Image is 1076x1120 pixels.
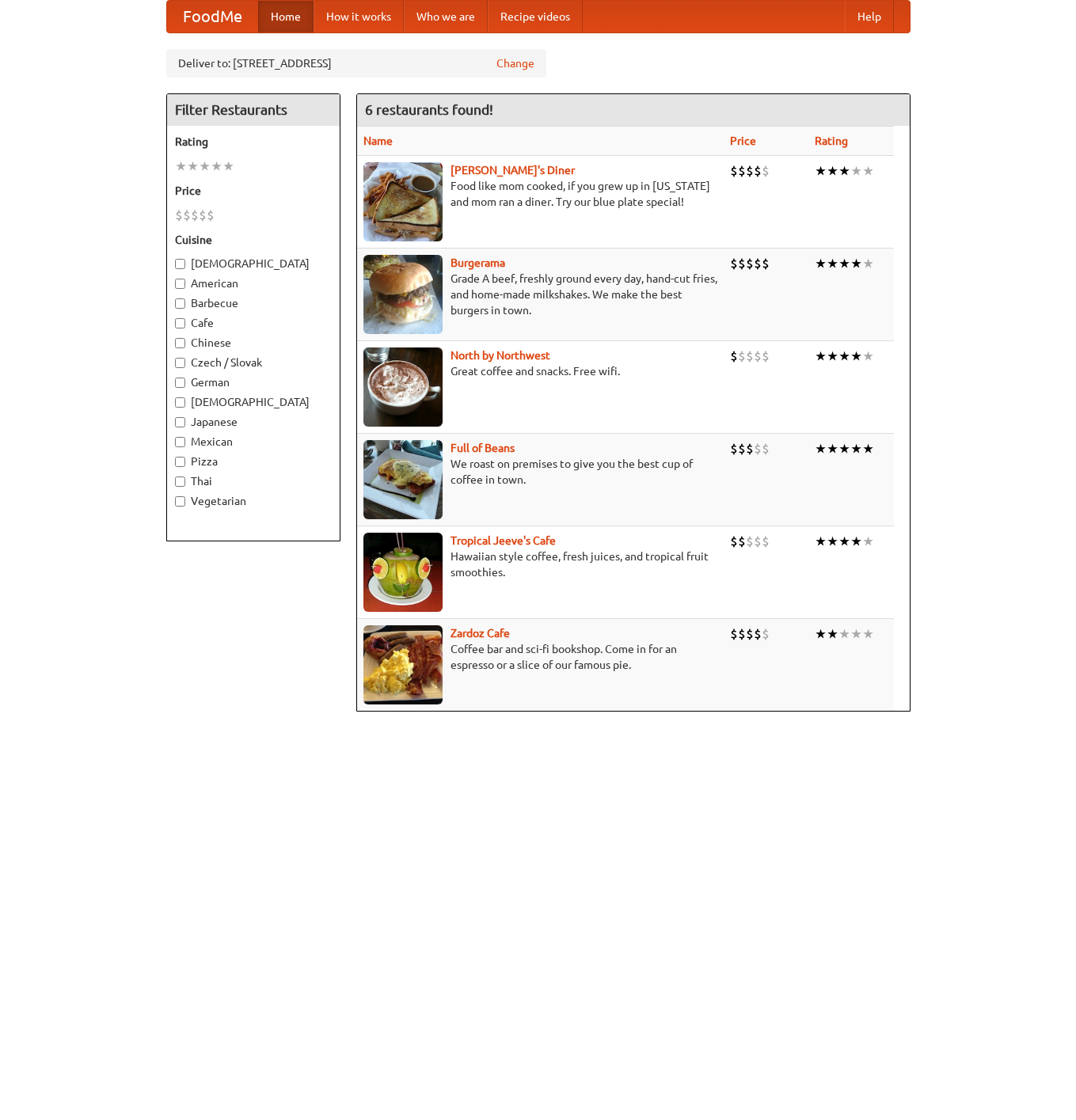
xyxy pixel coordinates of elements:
[862,440,874,457] li: ★
[496,55,534,71] a: Change
[363,271,717,318] p: Grade A beef, freshly ground every day, hand-cut fries, and home-made milkshakes. We make the bes...
[363,456,717,488] p: We roast on premises to give you the best cup of coffee in town.
[175,476,185,487] input: Thai
[175,394,332,410] label: [DEMOGRAPHIC_DATA]
[175,207,183,224] li: $
[754,162,762,180] li: $
[175,414,332,430] label: Japanese
[175,374,332,390] label: German
[738,440,746,457] li: $
[175,434,332,450] label: Mexican
[815,625,827,643] li: ★
[191,207,199,224] li: $
[746,162,754,180] li: $
[175,473,332,489] label: Thai
[314,1,404,32] a: How it works
[488,1,583,32] a: Recipe videos
[730,625,738,643] li: $
[175,232,332,248] h5: Cuisine
[167,1,258,32] a: FoodMe
[363,162,443,241] img: sallys.jpg
[838,440,850,457] li: ★
[762,533,770,550] li: $
[862,533,874,550] li: ★
[746,533,754,550] li: $
[850,255,862,272] li: ★
[451,349,550,362] a: North by Northwest
[838,255,850,272] li: ★
[175,279,185,289] input: American
[762,255,770,272] li: $
[167,94,340,126] h4: Filter Restaurants
[827,162,838,180] li: ★
[754,440,762,457] li: $
[862,347,874,365] li: ★
[175,437,185,447] input: Mexican
[404,1,488,32] a: Who we are
[762,347,770,365] li: $
[850,440,862,457] li: ★
[175,158,187,175] li: ★
[451,442,515,454] b: Full of Beans
[738,533,746,550] li: $
[838,162,850,180] li: ★
[175,397,185,408] input: [DEMOGRAPHIC_DATA]
[827,625,838,643] li: ★
[838,625,850,643] li: ★
[365,102,493,117] ng-pluralize: 6 restaurants found!
[175,417,185,427] input: Japanese
[815,255,827,272] li: ★
[363,440,443,519] img: beans.jpg
[222,158,234,175] li: ★
[827,255,838,272] li: ★
[754,347,762,365] li: $
[738,255,746,272] li: $
[363,255,443,334] img: burgerama.jpg
[762,162,770,180] li: $
[762,440,770,457] li: $
[746,625,754,643] li: $
[746,440,754,457] li: $
[175,335,332,351] label: Chinese
[815,162,827,180] li: ★
[363,549,717,580] p: Hawaiian style coffee, fresh juices, and tropical fruit smoothies.
[187,158,199,175] li: ★
[175,183,332,199] h5: Price
[815,533,827,550] li: ★
[175,378,185,388] input: German
[166,49,546,78] div: Deliver to: [STREET_ADDRESS]
[363,347,443,427] img: north.jpg
[183,207,191,224] li: $
[175,315,332,331] label: Cafe
[754,533,762,550] li: $
[746,255,754,272] li: $
[746,347,754,365] li: $
[451,627,510,640] a: Zardoz Cafe
[850,625,862,643] li: ★
[363,625,443,704] img: zardoz.jpg
[363,135,393,147] a: Name
[730,440,738,457] li: $
[175,358,185,368] input: Czech / Slovak
[845,1,894,32] a: Help
[175,457,185,467] input: Pizza
[175,134,332,150] h5: Rating
[850,533,862,550] li: ★
[730,135,756,147] a: Price
[862,255,874,272] li: ★
[175,496,185,507] input: Vegetarian
[730,255,738,272] li: $
[738,347,746,365] li: $
[827,440,838,457] li: ★
[850,347,862,365] li: ★
[838,347,850,365] li: ★
[451,534,556,547] a: Tropical Jeeve's Cafe
[730,347,738,365] li: $
[730,533,738,550] li: $
[815,440,827,457] li: ★
[199,158,211,175] li: ★
[199,207,207,224] li: $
